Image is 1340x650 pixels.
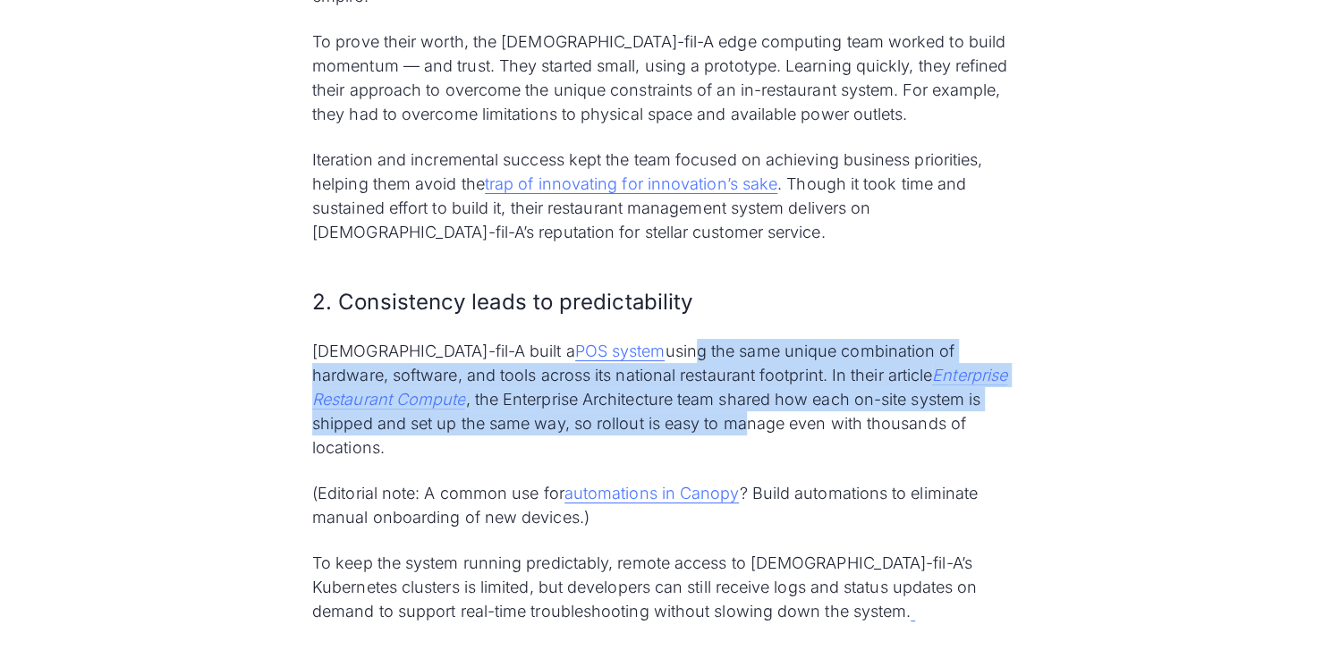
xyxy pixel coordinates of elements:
[312,30,1028,126] p: To prove their worth, the [DEMOGRAPHIC_DATA]-fil-A edge computing team worked to build momentum —...
[312,287,1028,317] h3: 2. Consistency leads to predictability
[485,174,777,194] a: trap of innovating for innovation’s sake
[312,148,1028,244] p: Iteration and incremental success kept the team focused on achieving business priorities, helping...
[312,366,1007,409] a: Enterprise Restaurant Compute
[575,342,666,361] a: POS system
[312,481,1028,529] p: (Editorial note: A common use for ? Build automations to eliminate manual onboarding of new devic...
[564,484,740,503] a: automations in Canopy
[312,551,1028,623] p: To keep the system running predictably, remote access to [DEMOGRAPHIC_DATA]-fil-A’s Kubernetes cl...
[312,339,1028,460] p: [DEMOGRAPHIC_DATA]-fil-A built a using the same unique combination of hardware, software, and too...
[312,366,1007,409] em: Enterprise Restaurant Compute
